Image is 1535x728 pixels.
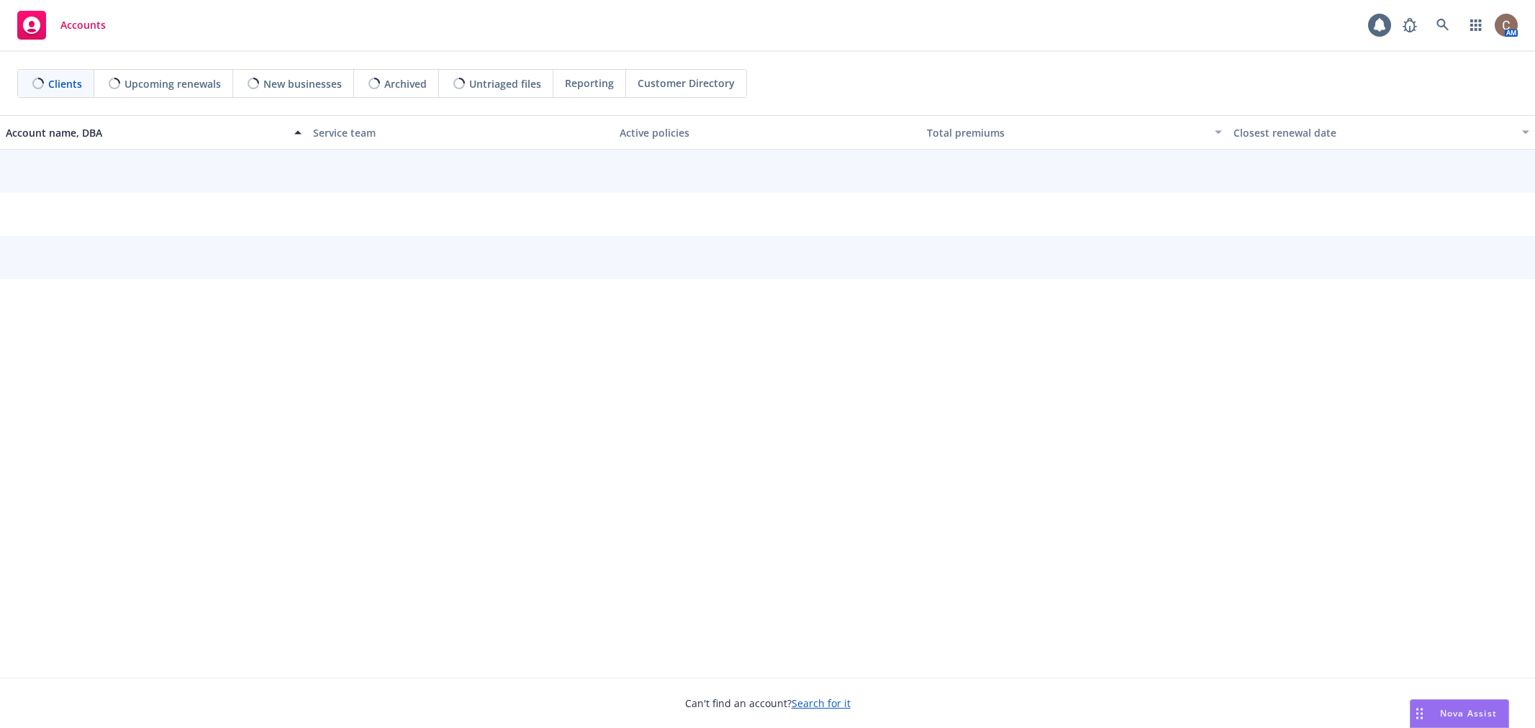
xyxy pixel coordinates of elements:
a: Search for it [792,696,851,710]
div: Active policies [620,125,915,140]
a: Switch app [1462,11,1490,40]
span: Archived [384,76,427,91]
a: Search [1428,11,1457,40]
div: Closest renewal date [1233,125,1513,140]
div: Drag to move [1411,700,1428,727]
img: photo [1495,14,1518,37]
span: Customer Directory [638,76,735,91]
div: Total premiums [927,125,1207,140]
span: Nova Assist [1440,707,1497,719]
a: Report a Bug [1395,11,1424,40]
button: Total premiums [921,115,1228,150]
span: Upcoming renewals [124,76,221,91]
a: Accounts [12,5,112,45]
button: Service team [307,115,615,150]
span: Reporting [565,76,614,91]
button: Active policies [614,115,921,150]
span: Can't find an account? [685,696,851,711]
span: Untriaged files [469,76,541,91]
span: Clients [48,76,82,91]
button: Nova Assist [1410,699,1509,728]
span: New businesses [263,76,342,91]
span: Accounts [60,19,106,31]
div: Account name, DBA [6,125,286,140]
button: Closest renewal date [1228,115,1535,150]
div: Service team [313,125,609,140]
